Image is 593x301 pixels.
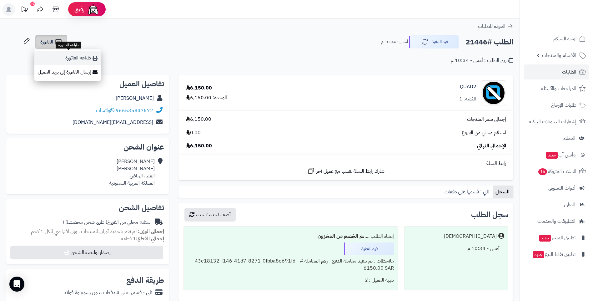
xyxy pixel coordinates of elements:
[40,38,53,46] span: الفاتورة
[462,129,506,136] span: استلام محلي من الفروع
[563,134,575,143] span: العملاء
[186,116,211,123] span: 6,150.00
[136,235,164,242] strong: إجمالي القطع:
[524,197,589,212] a: التقارير
[524,247,589,262] a: تطبيق نقاط البيعجديد
[460,83,476,90] a: QUAD2
[64,289,152,296] div: تابي - قسّمها على 4 دفعات بدون رسوم ولا فوائد
[186,142,212,150] span: 6,150.00
[56,42,81,48] div: طباعة الفاتورة
[344,242,394,255] div: قيد التنفيذ
[541,84,576,93] span: المراجعات والأسئلة
[11,143,164,151] h2: عنوان الشحن
[524,147,589,162] a: وآتس آبجديد
[17,3,32,17] a: تحديثات المنصة
[478,23,513,30] a: العودة للطلبات
[471,211,508,218] h3: سجل الطلب
[539,233,575,242] span: تطبيق المتجر
[87,3,99,16] img: ai-face.png
[181,160,511,167] div: رابط السلة
[126,277,164,284] h2: طريقة الدفع
[529,117,576,126] span: إشعارات التحويلات البنكية
[63,219,152,226] div: استلام محلي من الفروع
[532,250,575,259] span: تطبيق نقاط البيع
[121,235,164,242] small: 1 قطعة
[409,35,459,48] button: قيد التنفيذ
[524,31,589,46] a: لوحة التحكم
[31,228,137,235] span: لم تقم بتحديد أوزان للمنتجات ، وزن افتراضي للكل 1 كجم
[478,23,505,30] span: العودة للطلبات
[548,184,575,192] span: أدوات التسويق
[138,228,164,235] strong: إجمالي الوزن:
[186,84,212,92] div: 6,150.00
[524,181,589,196] a: أدوات التسويق
[63,218,107,226] span: ( طرق شحن مخصصة )
[186,94,227,101] div: الوحدة: 6,150.00
[381,39,408,45] small: أمس - 10:34 م
[481,80,506,105] img: no_image-90x90.png
[116,107,153,114] a: 966535837572
[553,34,576,43] span: لوحة التحكم
[188,274,394,286] div: تنبيه العميل : لا
[184,208,236,222] button: أضف تحديث جديد
[11,204,164,212] h2: تفاصيل الشحن
[73,119,153,126] a: [EMAIL_ADDRESS][DOMAIN_NAME]
[538,167,576,176] span: السلات المتروكة
[316,168,384,175] span: شارك رابط السلة نفسها مع عميل آخر
[34,51,101,65] a: طباعة الفاتورة
[538,168,547,175] span: 16
[545,150,575,159] span: وآتس آب
[524,131,589,146] a: العملاء
[444,233,497,240] div: [DEMOGRAPHIC_DATA]
[11,80,164,88] h2: تفاصيل العميل
[188,230,394,242] div: إنشاء الطلب ....
[524,64,589,79] a: الطلبات
[30,2,35,6] div: 10
[9,277,24,292] div: Open Intercom Messenger
[533,251,544,258] span: جديد
[564,200,575,209] span: التقارير
[451,57,513,64] div: تاريخ الطلب : أمس - 10:34 م
[537,217,575,226] span: التطبيقات والخدمات
[10,246,163,259] button: إصدار بوليصة الشحن
[551,101,576,110] span: طلبات الإرجاع
[467,116,506,123] span: إجمالي سعر المنتجات
[408,242,504,255] div: أمس - 10:34 م
[539,235,551,242] span: جديد
[524,98,589,113] a: طلبات الإرجاع
[562,68,576,76] span: الطلبات
[465,36,513,48] h2: الطلب #21446
[546,152,558,159] span: جديد
[96,107,114,114] a: واتساب
[35,35,67,49] a: الفاتورة
[524,230,589,245] a: تطبيق المتجرجديد
[524,214,589,229] a: التطبيقات والخدمات
[109,158,155,186] div: [PERSON_NAME] [PERSON_NAME]، العليا، الرياض المملكة العربية السعودية
[74,6,84,13] span: رفيق
[524,114,589,129] a: إشعارات التحويلات البنكية
[186,129,201,136] span: 0.00
[307,167,384,175] a: شارك رابط السلة نفسها مع عميل آخر
[442,186,493,198] a: تابي : قسمها على دفعات
[188,255,394,274] div: ملاحظات : تم تنفيذ معاملة الدفع - رقم المعاملة #43e18132-f146-41d7-8271-0fbba8e691fd. - 6150.00 SAR
[318,232,364,240] b: تم الخصم من المخزون
[116,94,154,102] a: [PERSON_NAME]
[542,51,576,60] span: الأقسام والمنتجات
[493,186,513,198] a: السجل
[459,95,476,103] div: الكمية: 1
[550,16,587,29] img: logo-2.png
[34,65,101,79] a: إرسال الفاتورة إلى بريد العميل
[524,164,589,179] a: السلات المتروكة16
[524,81,589,96] a: المراجعات والأسئلة
[477,142,506,150] span: الإجمالي النهائي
